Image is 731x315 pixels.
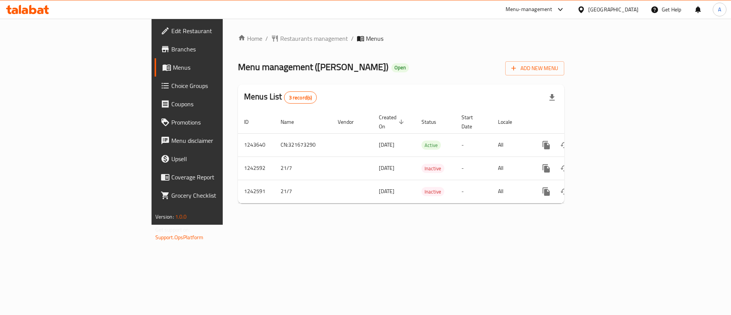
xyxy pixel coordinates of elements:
[455,180,492,203] td: -
[511,64,558,73] span: Add New Menu
[238,58,388,75] span: Menu management ( [PERSON_NAME] )
[555,159,574,177] button: Change Status
[171,99,268,109] span: Coupons
[555,182,574,201] button: Change Status
[421,141,441,150] div: Active
[455,157,492,180] td: -
[391,64,409,71] span: Open
[155,186,274,205] a: Grocery Checklist
[244,91,317,104] h2: Menus List
[531,110,616,134] th: Actions
[537,182,555,201] button: more
[537,136,555,154] button: more
[379,186,394,196] span: [DATE]
[155,22,274,40] a: Edit Restaurant
[379,113,406,131] span: Created On
[281,117,304,126] span: Name
[155,232,204,242] a: Support.OpsPlatform
[275,180,332,203] td: 21/7
[171,173,268,182] span: Coverage Report
[492,133,531,157] td: All
[421,117,446,126] span: Status
[492,180,531,203] td: All
[173,63,268,72] span: Menus
[175,212,187,222] span: 1.0.0
[171,154,268,163] span: Upsell
[537,159,555,177] button: more
[171,81,268,90] span: Choice Groups
[379,163,394,173] span: [DATE]
[171,118,268,127] span: Promotions
[238,34,564,43] nav: breadcrumb
[379,140,394,150] span: [DATE]
[171,191,268,200] span: Grocery Checklist
[155,113,274,131] a: Promotions
[506,5,552,14] div: Menu-management
[271,34,348,43] a: Restaurants management
[238,110,616,203] table: enhanced table
[155,168,274,186] a: Coverage Report
[492,157,531,180] td: All
[171,45,268,54] span: Branches
[338,117,364,126] span: Vendor
[455,133,492,157] td: -
[155,77,274,95] a: Choice Groups
[155,150,274,168] a: Upsell
[543,88,561,107] div: Export file
[555,136,574,154] button: Change Status
[275,133,332,157] td: CN:321673290
[498,117,522,126] span: Locale
[155,58,274,77] a: Menus
[155,225,190,235] span: Get support on:
[171,136,268,145] span: Menu disclaimer
[155,95,274,113] a: Coupons
[366,34,383,43] span: Menus
[718,5,721,14] span: A
[284,94,317,101] span: 3 record(s)
[421,164,444,173] span: Inactive
[284,91,317,104] div: Total records count
[171,26,268,35] span: Edit Restaurant
[275,157,332,180] td: 21/7
[505,61,564,75] button: Add New Menu
[588,5,638,14] div: [GEOGRAPHIC_DATA]
[155,212,174,222] span: Version:
[155,131,274,150] a: Menu disclaimer
[421,187,444,196] span: Inactive
[461,113,483,131] span: Start Date
[351,34,354,43] li: /
[244,117,259,126] span: ID
[421,141,441,150] span: Active
[391,63,409,72] div: Open
[280,34,348,43] span: Restaurants management
[155,40,274,58] a: Branches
